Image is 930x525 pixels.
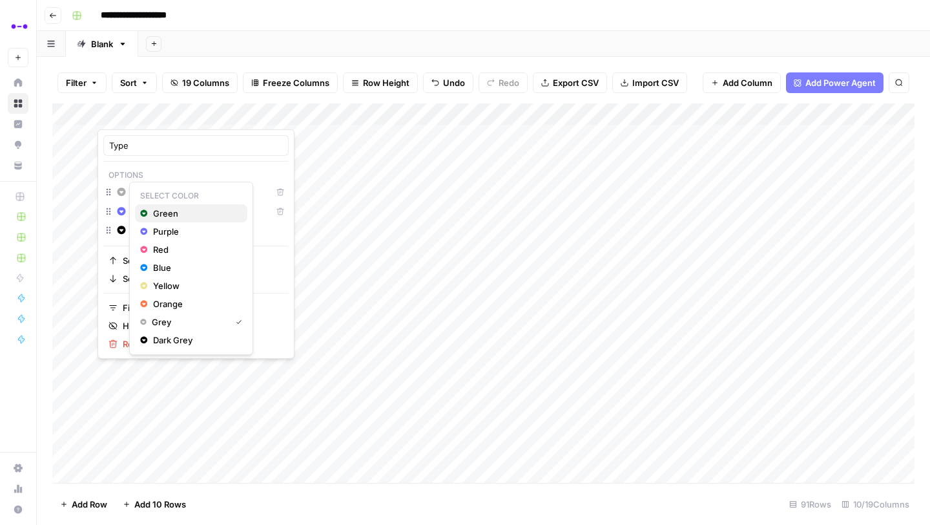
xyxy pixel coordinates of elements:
[153,334,237,347] span: Dark Grey
[153,297,237,310] span: Orange
[153,279,237,292] span: Yellow
[153,225,237,238] span: Purple
[153,261,237,274] span: Blue
[153,243,237,256] span: Red
[135,187,247,204] p: Select Color
[152,316,225,328] span: Grey
[153,207,237,220] span: Green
